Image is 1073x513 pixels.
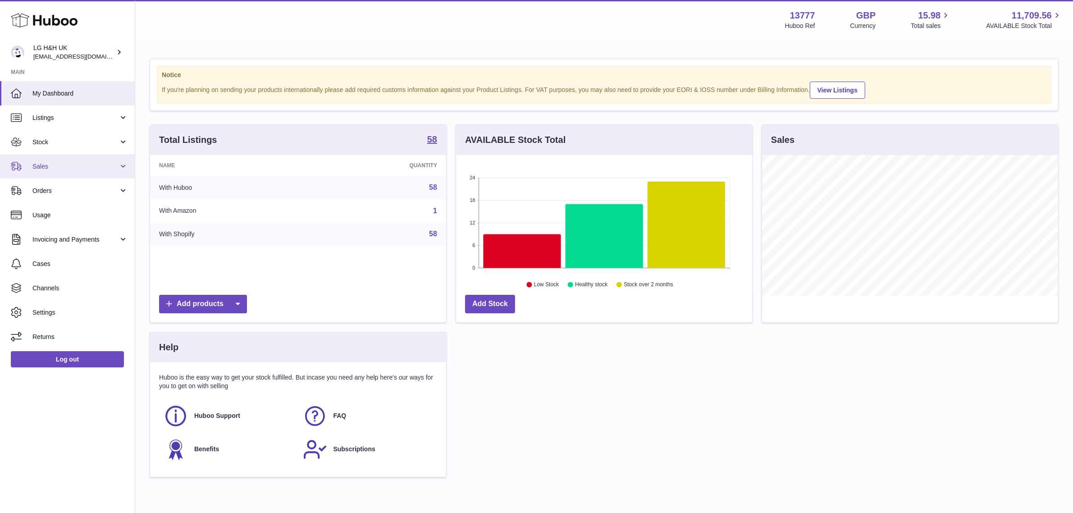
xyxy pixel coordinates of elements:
span: Subscriptions [333,445,375,453]
th: Quantity [312,155,446,176]
a: 11,709.56 AVAILABLE Stock Total [986,9,1062,30]
a: Add products [159,295,247,313]
text: Low Stock [534,282,559,288]
strong: Notice [162,71,1046,79]
h3: Sales [771,134,794,146]
strong: GBP [856,9,876,22]
div: Currency [850,22,876,30]
a: 1 [433,207,437,215]
span: Huboo Support [194,412,240,420]
a: Huboo Support [164,404,294,428]
a: FAQ [303,404,433,428]
span: Total sales [911,22,951,30]
text: 6 [472,243,475,248]
text: 12 [470,220,475,225]
span: 11,709.56 [1012,9,1052,22]
text: Healthy stock [575,282,608,288]
span: Benefits [194,445,219,453]
a: View Listings [810,82,865,99]
td: With Shopify [150,222,312,246]
text: 24 [470,175,475,180]
h3: AVAILABLE Stock Total [465,134,566,146]
p: Huboo is the easy way to get your stock fulfilled. But incase you need any help here's our ways f... [159,373,437,390]
h3: Help [159,341,178,353]
a: Log out [11,351,124,367]
td: With Huboo [150,176,312,199]
text: 18 [470,197,475,203]
text: Stock over 2 months [624,282,673,288]
a: 58 [429,230,437,238]
div: Huboo Ref [785,22,815,30]
span: My Dashboard [32,89,128,98]
span: Stock [32,138,119,147]
span: AVAILABLE Stock Total [986,22,1062,30]
span: Channels [32,284,128,293]
span: [EMAIL_ADDRESS][DOMAIN_NAME] [33,53,132,60]
img: veechen@lghnh.co.uk [11,46,24,59]
a: Benefits [164,437,294,462]
span: Invoicing and Payments [32,235,119,244]
a: 58 [429,183,437,191]
strong: 58 [427,135,437,144]
div: LG H&H UK [33,44,114,61]
th: Name [150,155,312,176]
td: With Amazon [150,199,312,223]
h3: Total Listings [159,134,217,146]
span: Returns [32,333,128,341]
div: If you're planning on sending your products internationally please add required customs informati... [162,80,1046,99]
span: Listings [32,114,119,122]
strong: 13777 [790,9,815,22]
span: Settings [32,308,128,317]
a: Add Stock [465,295,515,313]
span: Usage [32,211,128,220]
span: Orders [32,187,119,195]
a: Subscriptions [303,437,433,462]
span: Cases [32,260,128,268]
span: Sales [32,162,119,171]
text: 0 [472,265,475,270]
a: 58 [427,135,437,146]
span: 15.98 [918,9,941,22]
a: 15.98 Total sales [911,9,951,30]
span: FAQ [333,412,347,420]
